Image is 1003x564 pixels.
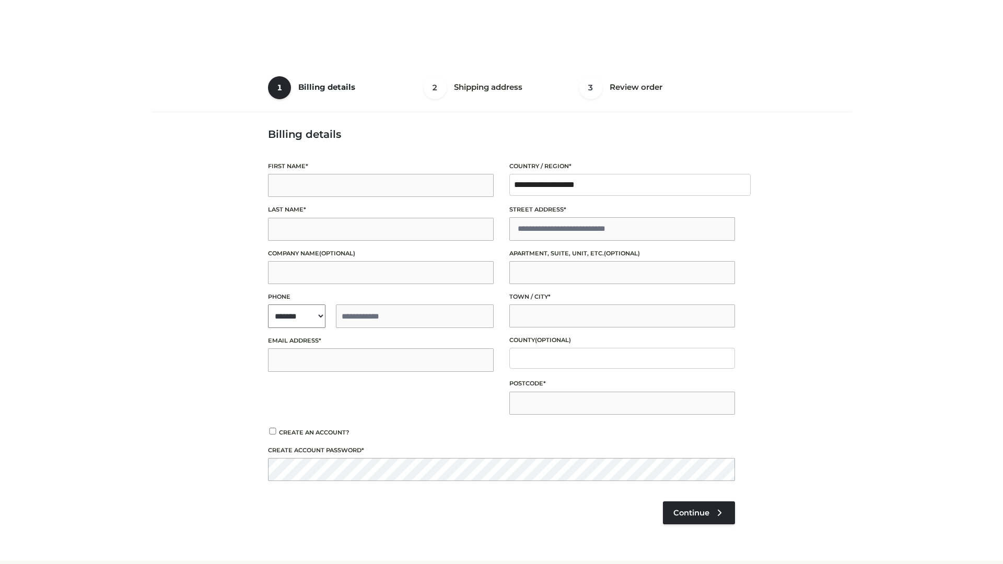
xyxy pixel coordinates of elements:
span: Create an account? [279,429,349,436]
label: Company name [268,249,494,258]
span: (optional) [319,250,355,257]
span: 1 [268,76,291,99]
label: Email address [268,336,494,346]
label: Postcode [509,379,735,389]
a: Continue [663,501,735,524]
label: Street address [509,205,735,215]
h3: Billing details [268,128,735,140]
span: (optional) [535,336,571,344]
span: Billing details [298,82,355,92]
label: Apartment, suite, unit, etc. [509,249,735,258]
label: Country / Region [509,161,735,171]
label: Create account password [268,445,735,455]
span: 3 [579,76,602,99]
label: First name [268,161,494,171]
span: (optional) [604,250,640,257]
span: Review order [610,82,662,92]
label: Town / City [509,292,735,302]
label: Last name [268,205,494,215]
span: Shipping address [454,82,522,92]
input: Create an account? [268,428,277,434]
label: County [509,335,735,345]
span: Continue [673,508,709,518]
span: 2 [424,76,447,99]
label: Phone [268,292,494,302]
